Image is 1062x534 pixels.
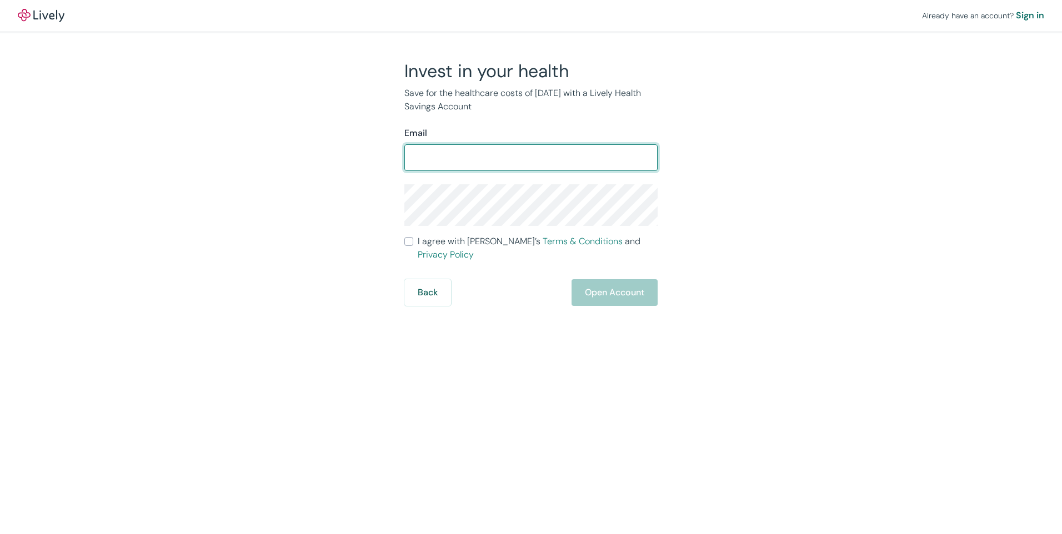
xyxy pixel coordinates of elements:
[18,9,64,22] img: Lively
[18,9,64,22] a: LivelyLively
[404,60,658,82] h2: Invest in your health
[418,235,658,261] span: I agree with [PERSON_NAME]’s and
[404,127,427,140] label: Email
[922,9,1044,22] div: Already have an account?
[404,279,451,306] button: Back
[404,87,658,113] p: Save for the healthcare costs of [DATE] with a Lively Health Savings Account
[418,249,474,260] a: Privacy Policy
[1016,9,1044,22] a: Sign in
[543,235,623,247] a: Terms & Conditions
